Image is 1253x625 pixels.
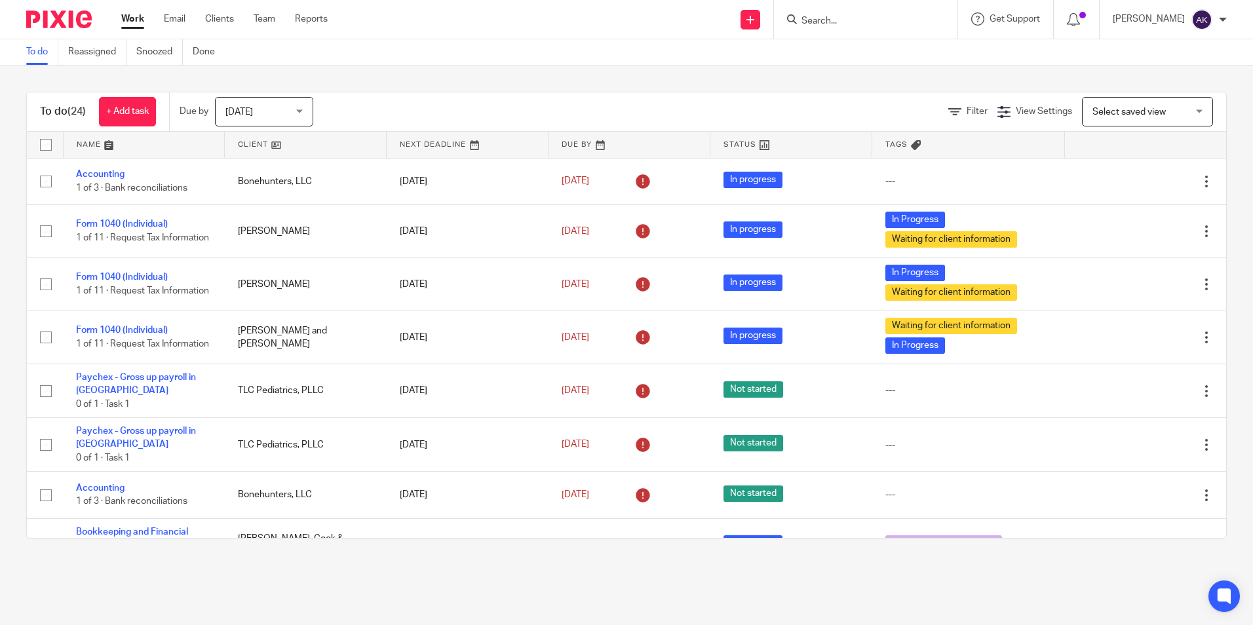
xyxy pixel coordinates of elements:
[387,518,549,572] td: [DATE]
[1092,107,1166,117] span: Select saved view
[885,141,908,148] span: Tags
[180,105,208,118] p: Due by
[225,518,387,572] td: [PERSON_NAME], Cook & [PERSON_NAME], LLP
[68,39,126,65] a: Reassigned
[76,183,187,193] span: 1 of 3 · Bank reconciliations
[562,333,589,342] span: [DATE]
[136,39,183,65] a: Snoozed
[121,12,144,26] a: Work
[723,381,783,398] span: Not started
[295,12,328,26] a: Reports
[1113,12,1185,26] p: [PERSON_NAME]
[225,107,253,117] span: [DATE]
[885,438,1051,451] div: ---
[562,440,589,449] span: [DATE]
[254,12,275,26] a: Team
[723,435,783,451] span: Not started
[76,233,209,242] span: 1 of 11 · Request Tax Information
[225,204,387,257] td: [PERSON_NAME]
[76,219,168,229] a: Form 1040 (Individual)
[387,257,549,311] td: [DATE]
[967,107,988,116] span: Filter
[723,275,782,291] span: In progress
[76,453,130,463] span: 0 of 1 · Task 1
[76,273,168,282] a: Form 1040 (Individual)
[99,97,156,126] a: + Add task
[723,328,782,344] span: In progress
[76,400,130,409] span: 0 of 1 · Task 1
[76,483,125,493] a: Accounting
[562,386,589,395] span: [DATE]
[387,311,549,364] td: [DATE]
[225,418,387,472] td: TLC Pediatrics, PLLC
[76,373,196,395] a: Paychex - Gross up payroll in [GEOGRAPHIC_DATA]
[387,418,549,472] td: [DATE]
[562,280,589,289] span: [DATE]
[76,497,187,506] span: 1 of 3 · Bank reconciliations
[885,212,945,228] span: In Progress
[885,175,1051,188] div: ---
[723,172,782,188] span: In progress
[885,318,1017,334] span: Waiting for client information
[26,39,58,65] a: To do
[225,158,387,204] td: Bonehunters, LLC
[1016,107,1072,116] span: View Settings
[76,339,209,349] span: 1 of 11 · Request Tax Information
[723,485,783,502] span: Not started
[1191,9,1212,30] img: svg%3E
[164,12,185,26] a: Email
[800,16,918,28] input: Search
[885,337,945,354] span: In Progress
[225,364,387,417] td: TLC Pediatrics, PLLC
[387,364,549,417] td: [DATE]
[885,231,1017,248] span: Waiting for client information
[723,535,782,552] span: In progress
[387,472,549,518] td: [DATE]
[76,286,209,295] span: 1 of 11 · Request Tax Information
[225,257,387,311] td: [PERSON_NAME]
[885,284,1017,301] span: Waiting for client information
[562,227,589,236] span: [DATE]
[225,472,387,518] td: Bonehunters, LLC
[26,10,92,28] img: Pixie
[76,527,188,550] a: Bookkeeping and Financial Statements
[562,490,589,499] span: [DATE]
[225,311,387,364] td: [PERSON_NAME] and [PERSON_NAME]
[76,426,196,449] a: Paychex - Gross up payroll in [GEOGRAPHIC_DATA]
[885,488,1051,501] div: ---
[193,39,225,65] a: Done
[67,106,86,117] span: (24)
[40,105,86,119] h1: To do
[723,221,782,238] span: In progress
[885,535,1002,552] span: Ready for Partner Review
[205,12,234,26] a: Clients
[990,14,1040,24] span: Get Support
[885,265,945,281] span: In Progress
[76,326,168,335] a: Form 1040 (Individual)
[885,384,1051,397] div: ---
[562,177,589,186] span: [DATE]
[387,204,549,257] td: [DATE]
[387,158,549,204] td: [DATE]
[76,170,125,179] a: Accounting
